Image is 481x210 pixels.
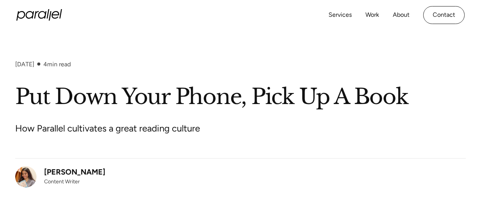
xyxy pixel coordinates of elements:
[43,61,47,68] span: 4
[329,10,352,21] a: Services
[393,10,410,21] a: About
[15,166,37,188] img: Kashish Agrawal
[43,61,71,68] div: min read
[15,61,34,68] div: [DATE]
[15,83,466,111] h1: Put Down Your Phone, Pick Up A Book
[423,6,465,24] a: Contact
[44,178,105,186] div: Content Writer
[16,9,62,21] a: home
[365,10,379,21] a: Work
[44,166,105,178] div: [PERSON_NAME]
[15,122,300,135] p: How Parallel cultivates a great reading culture
[15,166,105,188] a: [PERSON_NAME]Content Writer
